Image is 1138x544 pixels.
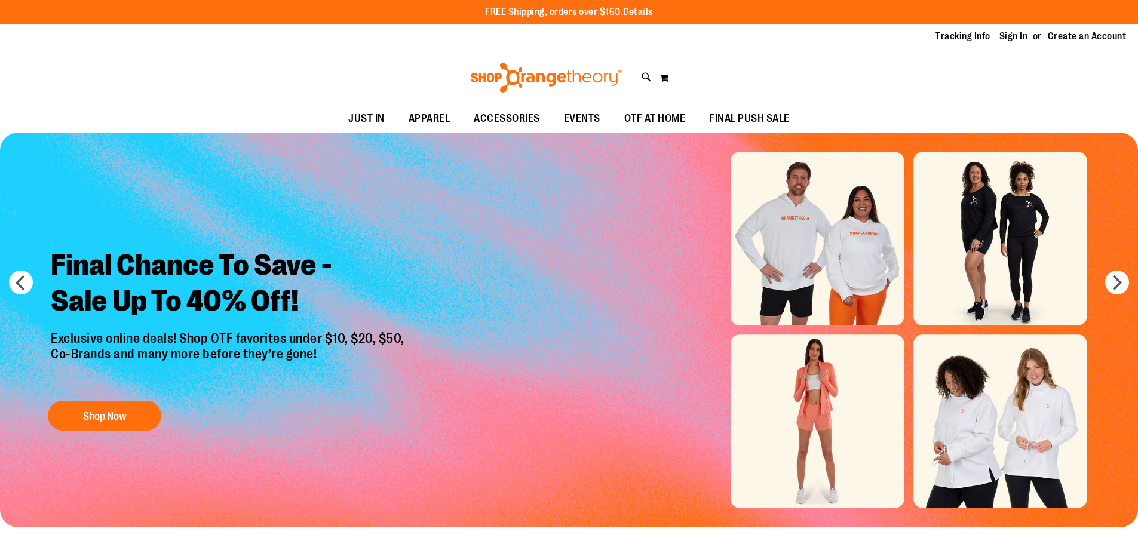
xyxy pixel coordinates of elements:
img: Shop Orangetheory [469,63,624,93]
a: Tracking Info [935,30,990,43]
a: Details [623,7,653,17]
span: JUST IN [348,105,385,132]
a: Sign In [999,30,1028,43]
span: FINAL PUSH SALE [709,105,790,132]
span: OTF AT HOME [624,105,686,132]
h2: Final Chance To Save - Sale Up To 40% Off! [42,238,416,331]
button: next [1105,271,1129,294]
span: APPAREL [409,105,450,132]
button: Shop Now [48,401,161,431]
a: Create an Account [1048,30,1127,43]
p: FREE Shipping, orders over $150. [485,5,653,19]
p: Exclusive online deals! Shop OTF favorites under $10, $20, $50, Co-Brands and many more before th... [42,331,416,389]
span: EVENTS [564,105,600,132]
button: prev [9,271,33,294]
span: ACCESSORIES [474,105,540,132]
a: Final Chance To Save -Sale Up To 40% Off! Exclusive online deals! Shop OTF favorites under $10, $... [42,238,416,437]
